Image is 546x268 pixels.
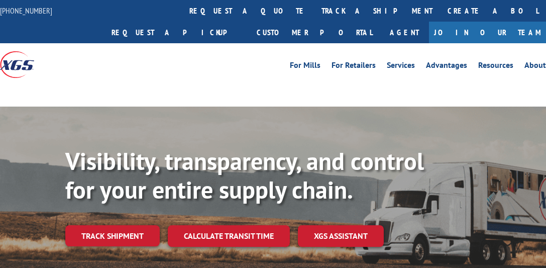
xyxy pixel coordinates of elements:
a: Agent [380,22,429,43]
a: Customer Portal [249,22,380,43]
b: Visibility, transparency, and control for your entire supply chain. [65,145,424,206]
a: For Retailers [332,61,376,72]
a: About [524,61,546,72]
a: For Mills [290,61,320,72]
a: Resources [478,61,513,72]
a: Advantages [426,61,467,72]
a: Services [387,61,415,72]
a: XGS ASSISTANT [298,225,384,247]
a: Track shipment [65,225,160,246]
a: Request a pickup [104,22,249,43]
a: Calculate transit time [168,225,290,247]
a: Join Our Team [429,22,546,43]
